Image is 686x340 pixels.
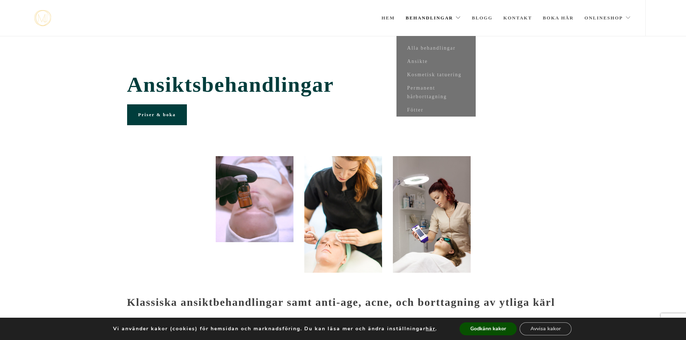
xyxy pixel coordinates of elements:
[396,82,476,104] a: Permanent hårborttagning
[216,156,293,242] img: 20200316_113429315_iOS
[34,10,51,26] a: mjstudio mjstudio mjstudio
[138,112,176,117] span: Priser & boka
[393,156,471,273] img: evh_NF_2018_90598 (1)
[426,326,435,332] button: här
[127,296,555,308] strong: Klassiska ansiktbehandlingar samt anti-age, acne, och borttagning av ytliga kärl
[396,55,476,68] a: Ansikte
[34,10,51,26] img: mjstudio
[304,156,382,273] img: Portömning Stockholm
[127,104,187,125] a: Priser & boka
[127,72,559,97] span: Ansiktsbehandlingar
[396,42,476,55] a: Alla behandlingar
[396,104,476,117] a: Fötter
[113,326,437,332] p: Vi använder kakor (cookies) för hemsidan och marknadsföring. Du kan läsa mer och ändra inställnin...
[396,68,476,82] a: Kosmetisk tatuering
[520,322,571,335] button: Avvisa kakor
[459,322,517,335] button: Godkänn kakor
